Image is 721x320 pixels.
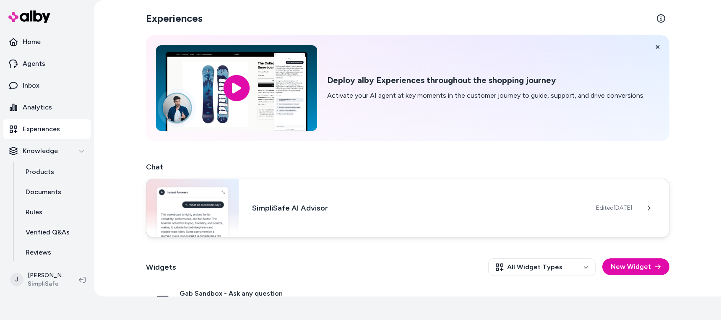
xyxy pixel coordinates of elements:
p: Reviews [26,247,51,258]
p: Analytics [23,102,52,112]
img: Chat widget [146,179,239,237]
a: Experiences [3,119,91,139]
p: Products [26,167,54,177]
h2: Experiences [146,12,203,25]
button: Knowledge [3,141,91,161]
a: Agents [3,54,91,74]
p: Home [23,37,41,47]
a: Home [3,32,91,52]
p: [PERSON_NAME] [28,271,65,280]
a: Inbox [3,75,91,96]
a: Verified Q&As [17,222,91,242]
a: Analytics [3,97,91,117]
span: Edited [DATE] [494,295,532,304]
p: Activate your AI agent at key moments in the customer journey to guide, support, and drive conver... [327,91,645,101]
h2: Deploy alby Experiences throughout the shopping journey [327,75,645,86]
a: Documents [17,182,91,202]
a: Reviews [17,242,91,263]
a: Chat widgetSimpliSafe AI AdvisorEdited[DATE] [146,180,669,238]
span: J [10,273,23,286]
span: Gab Sandbox - Ask any question [180,289,283,298]
p: Experiences [23,124,60,134]
img: alby Logo [8,10,50,23]
p: Inbox [23,81,39,91]
p: Agents [23,59,45,69]
button: J[PERSON_NAME]SimpliSafe [5,266,72,293]
button: New Widget [602,258,669,275]
h2: Widgets [146,261,176,273]
p: Knowledge [23,146,58,156]
a: Products [17,162,91,182]
span: Edited [DATE] [596,204,632,212]
a: Rules [17,202,91,222]
p: Verified Q&As [26,227,70,237]
p: Documents [26,187,61,197]
span: SimpliSafe [28,280,65,288]
h2: Chat [146,161,669,173]
h3: SimpliSafe AI Advisor [252,202,582,214]
p: Rules [26,207,42,217]
button: All Widget Types [488,258,596,276]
